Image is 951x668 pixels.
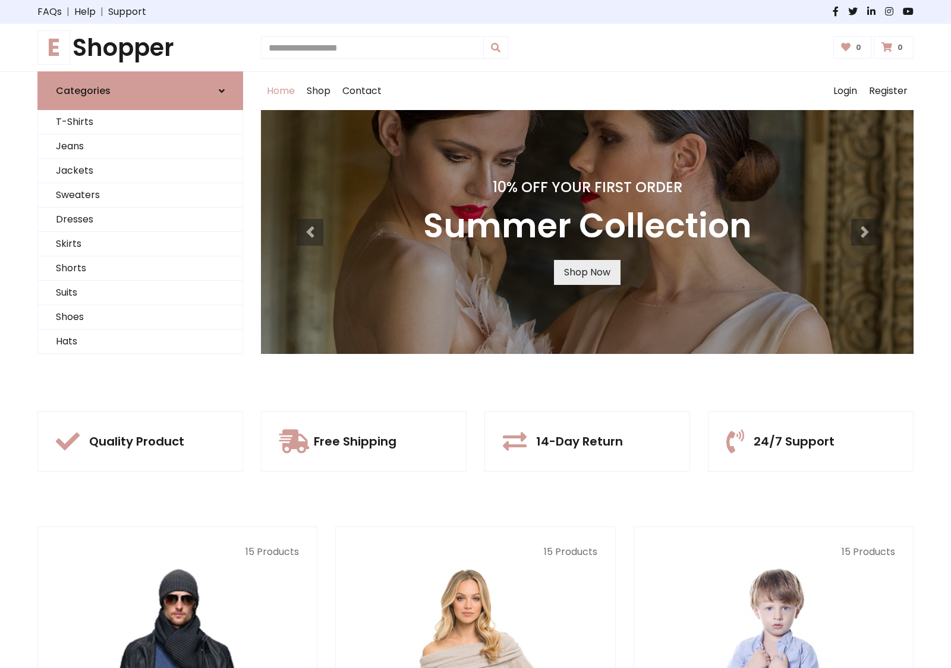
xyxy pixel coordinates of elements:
a: EShopper [37,33,243,62]
a: Shorts [38,256,243,281]
a: Skirts [38,232,243,256]
a: Contact [336,72,388,110]
a: Support [108,5,146,19]
a: Register [863,72,914,110]
span: 0 [853,42,864,53]
a: Shop Now [554,260,621,285]
span: | [62,5,74,19]
h3: Summer Collection [423,206,752,246]
h4: 10% Off Your First Order [423,179,752,196]
a: Suits [38,281,243,305]
a: Help [74,5,96,19]
a: Shop [301,72,336,110]
a: 0 [874,36,914,59]
h5: 14-Day Return [536,434,623,449]
h5: 24/7 Support [754,434,835,449]
a: Jackets [38,159,243,183]
a: Categories [37,71,243,110]
h5: Quality Product [89,434,184,449]
span: | [96,5,108,19]
a: T-Shirts [38,110,243,134]
h1: Shopper [37,33,243,62]
h6: Categories [56,85,111,96]
p: 15 Products [56,545,299,559]
h5: Free Shipping [314,434,396,449]
a: Login [827,72,863,110]
a: Shoes [38,305,243,330]
a: Dresses [38,208,243,232]
a: Jeans [38,134,243,159]
span: 0 [895,42,906,53]
a: Home [261,72,301,110]
a: Sweaters [38,183,243,208]
a: FAQs [37,5,62,19]
a: 0 [833,36,872,59]
a: Hats [38,330,243,354]
p: 15 Products [652,545,895,559]
p: 15 Products [354,545,597,559]
span: E [37,30,70,65]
